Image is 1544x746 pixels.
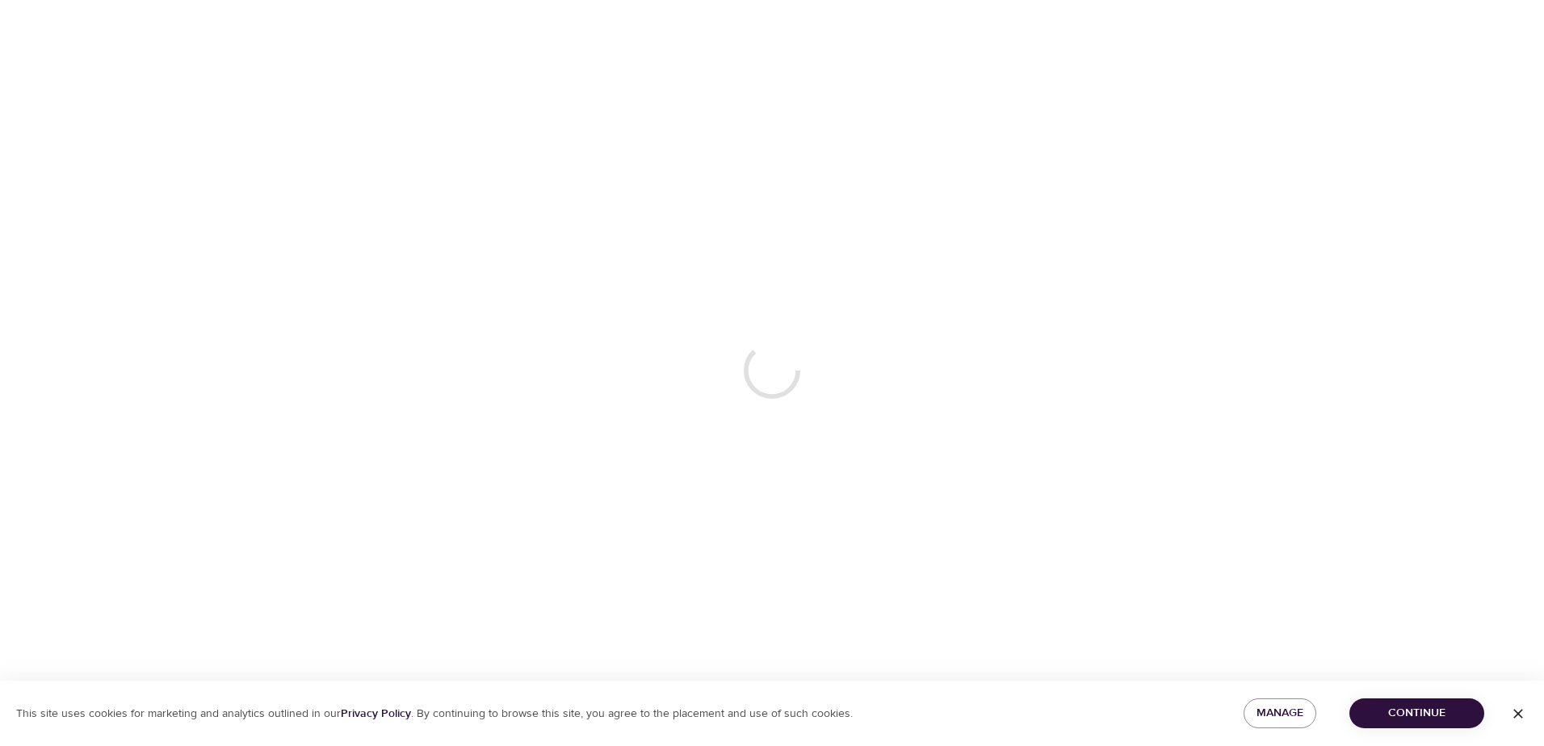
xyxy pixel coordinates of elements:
[1244,698,1316,728] button: Manage
[341,706,411,721] a: Privacy Policy
[1257,703,1303,723] span: Manage
[1362,703,1471,723] span: Continue
[1349,698,1484,728] button: Continue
